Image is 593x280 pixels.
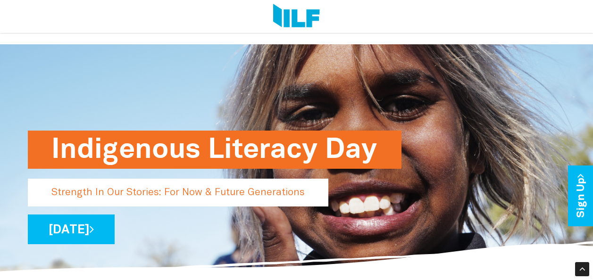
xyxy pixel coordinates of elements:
[575,262,589,276] div: Scroll Back to Top
[273,4,320,29] img: Logo
[28,179,328,206] p: Strength In Our Stories: For Now & Future Generations
[28,214,115,244] a: [DATE]
[51,131,378,169] h1: Indigenous Literacy Day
